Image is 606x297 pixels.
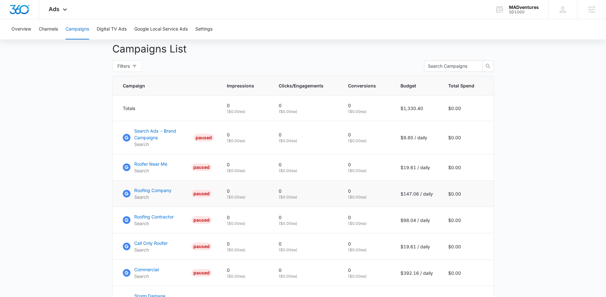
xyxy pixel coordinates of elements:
p: Commercial [134,266,159,273]
p: Call Only Roofer [134,240,168,246]
p: ( $0.00 ea) [348,221,385,226]
button: Overview [11,19,31,39]
p: ( $0.00 ea) [348,168,385,174]
div: PAUSED [192,216,212,224]
span: Budget [401,82,424,89]
p: ( $0.00 ea) [279,221,333,226]
p: ( $0.00 ea) [279,109,333,114]
span: Filters [117,63,130,70]
p: ( $0.00 ea) [279,247,333,253]
span: search [483,64,493,69]
p: $98.04 / daily [401,217,433,224]
p: ( $0.00 ea) [348,273,385,279]
p: 0 [348,267,385,273]
p: ( $0.00 ea) [279,273,333,279]
a: Google AdsRoofing ContractorSearchPAUSED [123,213,212,227]
p: $147.06 / daily [401,190,433,197]
p: ( $0.00 ea) [348,194,385,200]
p: 0 [279,161,333,168]
p: 0 [279,188,333,194]
div: PAUSED [192,243,212,250]
p: $19.61 / daily [401,164,433,171]
div: PAUSED [192,163,212,171]
p: ( $0.00 ea) [279,168,333,174]
p: 0 [279,214,333,221]
p: Campaigns List [112,41,494,57]
span: Total Spend [448,82,474,89]
p: 0 [348,188,385,194]
p: ( $0.00 ea) [227,247,263,253]
p: $392.16 / daily [401,270,433,276]
button: search [482,60,494,72]
input: Search Campaigns [428,63,474,70]
button: Settings [195,19,212,39]
p: 0 [227,102,263,109]
p: ( $0.00 ea) [227,194,263,200]
p: Search [134,220,174,227]
p: $1,330.40 [401,105,433,112]
p: 0 [227,240,263,247]
img: Google Ads [123,134,130,142]
a: Google AdsSearch Ads - Brand CampaignsSearchPAUSED [123,128,212,148]
p: ( $0.00 ea) [348,109,385,114]
td: $0.00 [441,154,494,181]
div: account id [509,10,539,14]
button: Campaigns [66,19,89,39]
p: Search [134,167,167,174]
td: $0.00 [441,181,494,207]
img: Google Ads [123,243,130,250]
a: Google AdsRoofer Near MeSearchPAUSED [123,161,212,174]
p: ( $0.00 ea) [227,273,263,279]
button: Digital TV Ads [97,19,127,39]
span: Conversions [348,82,376,89]
p: Search [134,194,171,200]
p: 0 [279,102,333,109]
p: ( $0.00 ea) [279,194,333,200]
p: $9.80 / daily [401,134,433,141]
p: ( $0.00 ea) [227,221,263,226]
div: Totals [123,105,212,112]
a: Google AdsCommercialSearchPAUSED [123,266,212,280]
p: Roofing Company [134,187,171,194]
p: Roofing Contractor [134,213,174,220]
p: Search [134,273,159,280]
p: $19.61 / daily [401,243,433,250]
p: ( $0.00 ea) [279,138,333,144]
p: ( $0.00 ea) [227,138,263,144]
p: ( $0.00 ea) [348,247,385,253]
div: PAUSED [192,190,212,197]
div: PAUSED [192,269,212,277]
td: $0.00 [441,121,494,154]
span: Campaign [123,82,202,89]
p: 0 [348,131,385,138]
div: PAUSED [194,134,214,142]
p: ( $0.00 ea) [348,138,385,144]
span: Ads [49,6,59,12]
p: 0 [348,214,385,221]
img: Google Ads [123,190,130,197]
td: $0.00 [441,233,494,260]
p: 0 [348,240,385,247]
p: Search Ads - Brand Campaigns [134,128,192,141]
img: Google Ads [123,269,130,277]
p: Search [134,246,168,253]
p: 0 [279,240,333,247]
img: Google Ads [123,163,130,171]
p: Roofer Near Me [134,161,167,167]
p: ( $0.00 ea) [227,168,263,174]
div: account name [509,5,539,10]
p: 0 [227,267,263,273]
button: Channels [39,19,58,39]
button: Google Local Service Ads [134,19,188,39]
p: ( $0.00 ea) [227,109,263,114]
p: 0 [348,102,385,109]
p: Search [134,141,192,148]
img: Google Ads [123,216,130,224]
button: Filters [112,60,142,72]
p: 0 [279,131,333,138]
p: 0 [279,267,333,273]
p: 0 [227,214,263,221]
p: 0 [227,188,263,194]
span: Clicks/Engagements [279,82,324,89]
p: 0 [227,131,263,138]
